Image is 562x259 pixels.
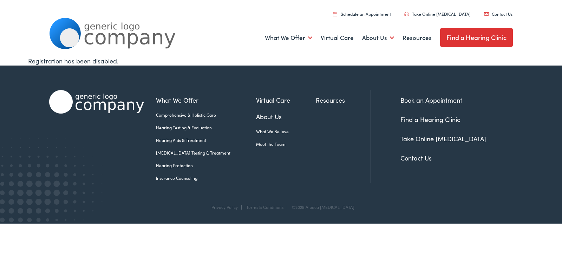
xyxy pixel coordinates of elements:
[49,90,144,114] img: Alpaca Audiology
[400,154,432,162] a: Contact Us
[333,12,337,16] img: utility icon
[484,12,489,16] img: utility icon
[316,95,371,105] a: Resources
[211,204,238,210] a: Privacy Policy
[156,124,256,131] a: Hearing Testing & Evaluation
[400,115,460,124] a: Find a Hearing Clinic
[256,95,316,105] a: Virtual Care
[333,11,391,17] a: Schedule an Appointment
[256,141,316,147] a: Meet the Team
[256,112,316,121] a: About Us
[256,128,316,135] a: What We Believe
[404,12,409,16] img: utility icon
[156,150,256,156] a: [MEDICAL_DATA] Testing & Treatment
[321,25,354,51] a: Virtual Care
[440,28,513,47] a: Find a Hearing Clinic
[404,11,471,17] a: Take Online [MEDICAL_DATA]
[156,162,256,169] a: Hearing Protection
[484,11,512,17] a: Contact Us
[403,25,432,51] a: Resources
[288,205,354,210] div: ©2025 Alpaca [MEDICAL_DATA]
[400,96,462,104] a: Book an Appointment
[400,134,486,143] a: Take Online [MEDICAL_DATA]
[156,137,256,143] a: Hearing Aids & Treatment
[362,25,394,51] a: About Us
[28,56,534,66] div: Registration has been disabled.
[156,112,256,118] a: Comprehensive & Holistic Care
[156,175,256,181] a: Insurance Counseling
[156,95,256,105] a: What We Offer
[246,204,283,210] a: Terms & Conditions
[265,25,312,51] a: What We Offer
